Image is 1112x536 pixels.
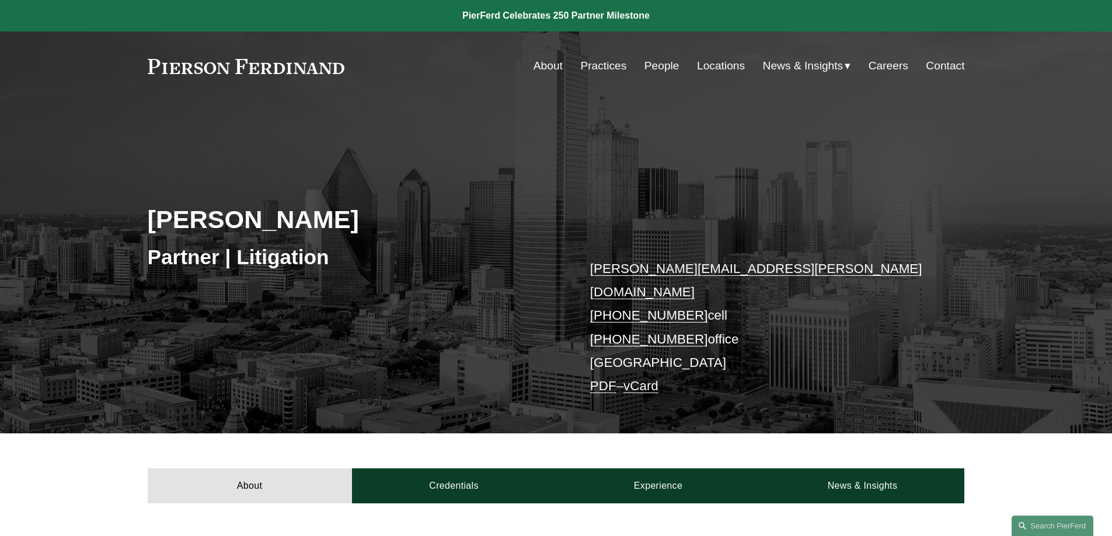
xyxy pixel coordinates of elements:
a: Credentials [352,468,556,503]
a: [PERSON_NAME][EMAIL_ADDRESS][PERSON_NAME][DOMAIN_NAME] [590,261,922,299]
a: Contact [926,55,964,77]
a: folder dropdown [763,55,851,77]
a: About [148,468,352,503]
a: [PHONE_NUMBER] [590,332,708,346]
a: About [534,55,563,77]
a: News & Insights [760,468,964,503]
p: cell office [GEOGRAPHIC_DATA] – [590,257,930,398]
h2: [PERSON_NAME] [148,204,556,234]
a: Search this site [1012,516,1093,536]
span: News & Insights [763,56,843,76]
a: Practices [580,55,626,77]
a: Locations [697,55,745,77]
a: vCard [623,379,658,393]
h3: Partner | Litigation [148,244,556,270]
a: Careers [869,55,908,77]
a: [PHONE_NUMBER] [590,308,708,323]
a: People [644,55,679,77]
a: Experience [556,468,761,503]
a: PDF [590,379,616,393]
